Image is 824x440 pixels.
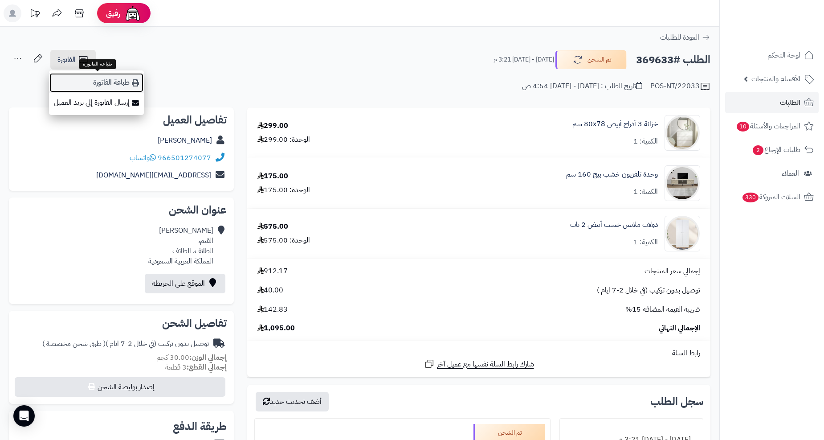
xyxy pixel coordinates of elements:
span: ضريبة القيمة المضافة 15% [625,304,700,315]
button: تم الشحن [555,50,627,69]
div: [PERSON_NAME] القيم، الطائف، الطائف المملكة العربية السعودية [148,226,213,266]
div: POS-NT/22033 [650,81,710,92]
a: لوحة التحكم [725,45,819,66]
h2: طريقة الدفع [173,421,227,432]
div: الكمية: 1 [633,187,658,197]
span: الأقسام والمنتجات [751,73,800,85]
span: 912.17 [257,266,288,276]
a: [PERSON_NAME] [158,135,212,146]
span: توصيل بدون تركيب (في خلال 2-7 ايام ) [597,285,700,296]
a: تحديثات المنصة [24,4,46,25]
a: شارك رابط السلة نفسها مع عميل آخر [424,358,534,370]
img: 1747726412-1722524118422-1707225732053-1702539019812-884456456456-90x90.jpg [665,115,700,151]
span: 2 [753,145,763,155]
strong: إجمالي الوزن: [189,352,227,363]
button: أضف تحديث جديد [256,392,329,411]
span: السلات المتروكة [742,191,800,203]
span: الطلبات [780,96,800,109]
div: 575.00 [257,222,288,232]
span: 1,095.00 [257,323,295,333]
h2: عنوان الشحن [16,205,227,215]
img: 1750573855-220601011456-90x90.jpg [665,165,700,201]
span: ( طرق شحن مخصصة ) [42,338,106,349]
div: الكمية: 1 [633,136,658,147]
button: إصدار بوليصة الشحن [15,377,225,397]
div: الكمية: 1 [633,237,658,247]
a: واتساب [130,152,156,163]
h2: الطلب #369633 [636,51,710,69]
a: العودة للطلبات [660,32,710,43]
img: ai-face.png [124,4,142,22]
a: الموقع على الخريطة [145,274,225,293]
span: 10 [737,122,749,132]
span: 40.00 [257,285,283,296]
div: تاريخ الطلب : [DATE] - [DATE] 4:54 ص [522,81,642,91]
a: إرسال الفاتورة إلى بريد العميل [49,93,144,113]
a: الفاتورة [50,50,96,70]
div: Open Intercom Messenger [13,405,35,427]
span: الإجمالي النهائي [659,323,700,333]
strong: إجمالي القطع: [187,362,227,373]
span: إجمالي سعر المنتجات [645,266,700,276]
a: الطلبات [725,92,819,113]
a: العملاء [725,163,819,184]
a: [EMAIL_ADDRESS][DOMAIN_NAME] [96,170,211,181]
a: السلات المتروكة330 [725,186,819,208]
h3: سجل الطلب [650,396,703,407]
span: العودة للطلبات [660,32,699,43]
div: 299.00 [257,121,288,131]
span: 330 [742,193,759,202]
img: logo-2.png [763,25,816,44]
div: 175.00 [257,171,288,181]
span: شارك رابط السلة نفسها مع عميل آخر [437,359,534,370]
a: دولاب ملابس خشب أبيض 2 باب [570,220,658,230]
span: الفاتورة [57,54,76,65]
a: طباعة الفاتورة [49,73,144,93]
div: رابط السلة [251,348,707,358]
div: الوحدة: 175.00 [257,185,310,195]
a: وحدة تلفزيون خشب بيج 160 سم [566,169,658,180]
h2: تفاصيل الشحن [16,318,227,329]
small: 30.00 كجم [156,352,227,363]
a: خزانة 3 أدراج أبيض ‎80x78 سم‏ [572,119,658,129]
a: المراجعات والأسئلة10 [725,115,819,137]
span: المراجعات والأسئلة [736,120,800,132]
small: 3 قطعة [165,362,227,373]
a: طلبات الإرجاع2 [725,139,819,160]
span: طلبات الإرجاع [752,144,800,156]
small: [DATE] - [DATE] 3:21 م [494,55,554,64]
div: الوحدة: 299.00 [257,135,310,145]
img: 1753185754-1-90x90.jpg [665,216,700,251]
span: لوحة التحكم [767,49,800,62]
span: العملاء [782,167,799,180]
div: توصيل بدون تركيب (في خلال 2-7 ايام ) [42,339,209,349]
span: رفيق [106,8,120,19]
div: الوحدة: 575.00 [257,235,310,246]
h2: تفاصيل العميل [16,115,227,125]
div: طباعة الفاتورة [79,59,116,69]
a: 966501274077 [158,152,211,163]
span: 142.83 [257,304,288,315]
